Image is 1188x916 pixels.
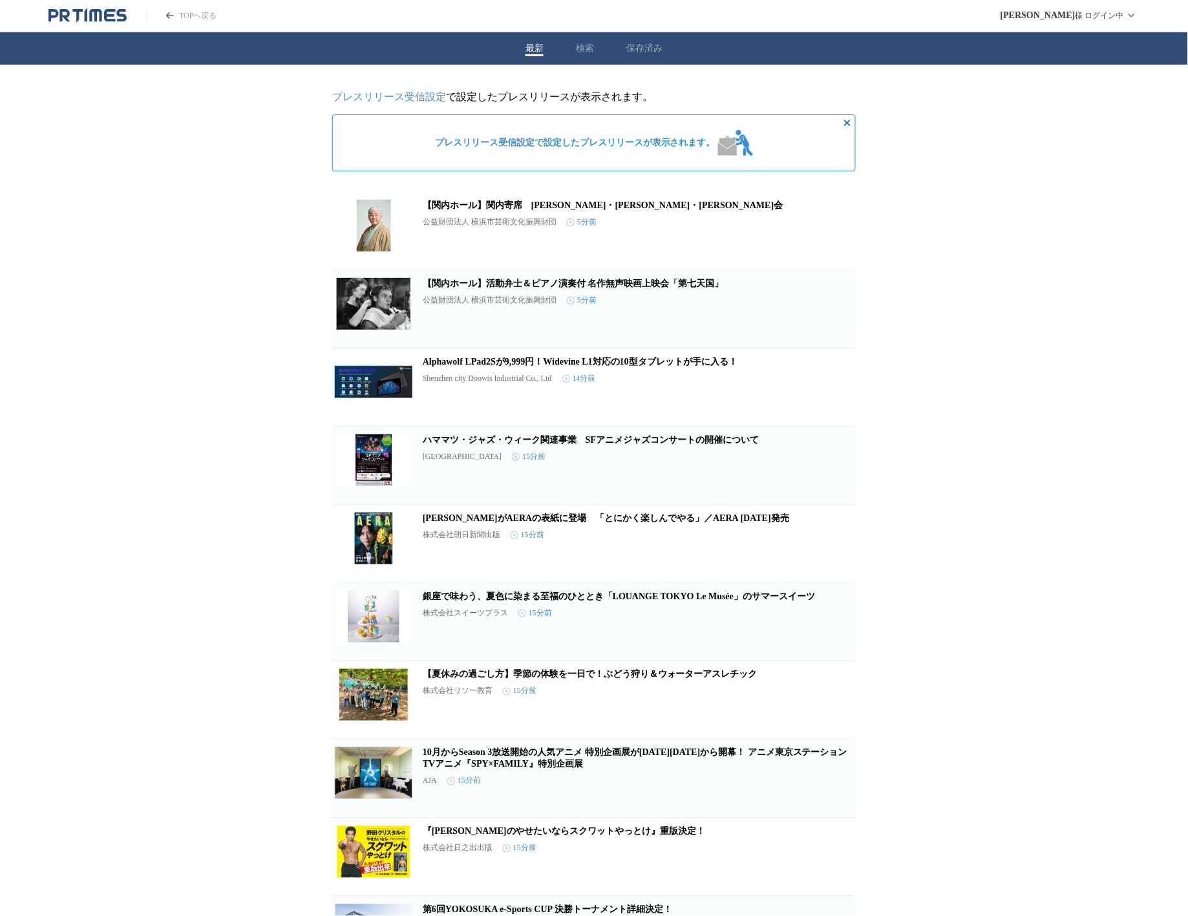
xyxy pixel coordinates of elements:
img: 二宮和也がAERAの表紙に登場 「とにかく楽しんでやる」／AERA 8月18日発売 [335,513,412,564]
p: 公益財団法人 横浜市芸術文化振興財団 [423,217,557,228]
img: 【関内ホール】活動弁士＆ピアノ演奏付 名作無声映画上映会「第七天国」 [335,278,412,330]
img: 銀座で味わう、夏色に染まる至福のひととき「LOUANGE TOKYO Le Musée」のサマースイーツ [335,591,412,643]
a: 第6回YOKOSUKA e-Sports CUP 決勝トーナメント詳細決定！ [423,905,672,915]
button: 検索 [576,43,594,54]
p: で設定したプレスリリースが表示されます。 [332,91,856,104]
p: AJA [423,776,437,786]
p: 株式会社リソー教育 [423,686,493,697]
img: 10月からSeason 3放送開始の人気アニメ 特別企画展が明日8月16日（土）から開幕！ アニメ東京ステーション TVアニメ『SPY×FAMILY』特別企画展 [335,747,412,799]
a: 銀座で味わう、夏色に染まる至福のひととき「LOUANGE TOKYO Le Musée」のサマースイーツ [423,591,815,601]
time: 15分前 [503,843,536,854]
p: Shenzhen city Doowis Industrial Co., Ltd [423,374,552,383]
a: [PERSON_NAME]がAERAの表紙に登場 「とにかく楽しんでやる」／AERA [DATE]発売 [423,513,789,523]
a: 10月からSeason 3放送開始の人気アニメ 特別企画展が[DATE][DATE]から開幕！ アニメ東京ステーション TVアニメ『SPY×FAMILY』特別企画展 [423,748,847,769]
time: 15分前 [512,451,546,462]
a: ハママツ・ジャズ・ウィーク関連事業 SFアニメジャズコンサートの開催について [423,435,759,445]
a: PR TIMESのトップページはこちら [146,10,217,21]
p: 株式会社日之出出版 [423,843,493,854]
time: 5分前 [567,295,597,306]
time: 15分前 [503,686,536,697]
img: ハママツ・ジャズ・ウィーク関連事業 SFアニメジャズコンサートの開催について [335,434,412,486]
img: 【夏休みの過ごし方】季節の体験を一日で！ぶどう狩り＆ウォーターアスレチック [335,669,412,721]
p: [GEOGRAPHIC_DATA] [423,452,502,462]
button: 最新 [525,43,544,54]
span: で設定したプレスリリースが表示されます。 [435,137,716,149]
time: 14分前 [562,373,596,384]
a: PR TIMESのトップページはこちら [48,8,127,23]
button: 保存済み [626,43,663,54]
p: 株式会社朝日新聞出版 [423,529,500,540]
a: Alphawolf LPad2Sが9,999円！Widevine L1対応の10型タブレットが手に入る！ [423,357,737,367]
img: 【関内ホール】関内寄席 柳家喬太郎・蝶花楼桃花・三遊亭わん丈 三人会 [335,200,412,251]
time: 5分前 [567,217,597,228]
a: 『[PERSON_NAME]のやせたいならスクワットやっとけ』重版決定！ [423,827,706,836]
p: 公益財団法人 横浜市芸術文化振興財団 [423,295,557,306]
time: 15分前 [518,608,552,619]
p: 株式会社スイーツプラス [423,608,508,619]
img: Alphawolf LPad2Sが9,999円！Widevine L1対応の10型タブレットが手に入る！ [335,356,412,408]
span: [PERSON_NAME] [1001,10,1076,21]
a: 【関内ホール】活動弁士＆ピアノ演奏付 名作無声映画上映会「第七天国」 [423,279,724,288]
a: プレスリリース受信設定 [332,91,446,102]
time: 15分前 [447,776,481,787]
a: 【関内ホール】関内寄席 [PERSON_NAME]・[PERSON_NAME]・[PERSON_NAME]会 [423,200,783,210]
a: プレスリリース受信設定 [435,138,535,147]
a: 【夏休みの過ごし方】季節の体験を一日で！ぶどう狩り＆ウォーターアスレチック [423,670,758,679]
img: 『野田クリスタルのやせたいならスクワットやっとけ』重版決定！ [335,826,412,878]
button: 非表示にする [840,115,855,131]
time: 15分前 [511,529,544,540]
